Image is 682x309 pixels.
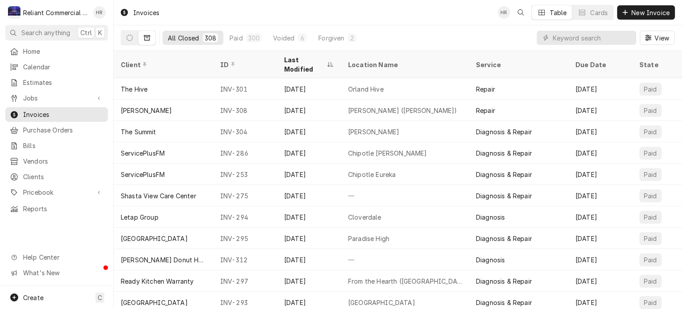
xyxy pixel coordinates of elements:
div: Diagnosis [476,255,505,265]
a: Go to Pricebook [5,185,108,200]
div: HR [498,6,510,19]
div: Ready Kitchen Warranty [121,277,194,286]
div: INV-312 [213,249,277,270]
input: Keyword search [553,31,632,45]
div: [GEOGRAPHIC_DATA] [348,298,415,307]
div: [GEOGRAPHIC_DATA] [121,234,188,243]
span: C [98,293,102,302]
div: [PERSON_NAME] Donut House [121,255,206,265]
div: INV-297 [213,270,277,292]
span: K [98,28,102,37]
div: Reliant Commercial Appliance Repair LLC [23,8,88,17]
div: Paid [643,255,658,265]
div: [GEOGRAPHIC_DATA] [121,298,188,307]
div: Chipotle [PERSON_NAME] [348,148,427,158]
div: All Closed [168,33,199,43]
div: Paradise High [348,234,389,243]
span: Bills [23,141,103,150]
span: Reports [23,204,103,213]
div: ServicePlusFM [121,148,165,158]
div: INV-294 [213,206,277,228]
div: [DATE] [568,78,632,100]
a: Purchase Orders [5,123,108,137]
span: Purchase Orders [23,125,103,135]
div: [DATE] [277,164,341,185]
div: Paid [643,106,658,115]
span: Invoices [23,110,103,119]
div: Table [550,8,567,17]
div: Diagnosis & Repair [476,234,532,243]
div: Due Date [575,60,623,69]
div: Paid [643,148,658,158]
div: Paid [643,84,658,94]
a: Go to Jobs [5,91,108,105]
div: The Summit [121,127,156,136]
div: [DATE] [277,228,341,249]
div: ID [220,60,268,69]
div: INV-286 [213,142,277,164]
div: [PERSON_NAME] [348,127,399,136]
span: New Invoice [630,8,671,17]
div: INV-301 [213,78,277,100]
div: Repair [476,106,495,115]
button: New Invoice [617,5,675,20]
span: Home [23,47,103,56]
div: Diagnosis & Repair [476,191,532,201]
div: [DATE] [277,270,341,292]
div: Diagnosis & Repair [476,148,532,158]
div: Diagnosis & Repair [476,127,532,136]
button: Open search [514,5,528,20]
div: Service [476,60,559,69]
span: Create [23,294,44,301]
a: Reports [5,201,108,216]
div: [DATE] [568,185,632,206]
div: Heath Reed's Avatar [498,6,510,19]
div: [DATE] [277,142,341,164]
div: 300 [248,33,260,43]
a: Bills [5,138,108,153]
div: Letap Group [121,213,159,222]
div: [DATE] [568,164,632,185]
div: Client [121,60,204,69]
div: Paid [643,127,658,136]
div: [DATE] [568,249,632,270]
div: Repair [476,84,495,94]
div: Paid [230,33,243,43]
span: Ctrl [80,28,92,37]
a: Calendar [5,60,108,74]
span: Help Center [23,253,103,262]
div: Paid [643,213,658,222]
div: R [8,6,20,19]
div: Voided [273,33,294,43]
span: Search anything [21,28,70,37]
div: [DATE] [568,142,632,164]
div: [PERSON_NAME] ([PERSON_NAME]) [348,106,457,115]
span: Vendors [23,157,103,166]
div: Orland Hive [348,84,384,94]
span: Pricebook [23,188,90,197]
div: INV-253 [213,164,277,185]
div: [DATE] [568,121,632,142]
a: Go to What's New [5,265,108,280]
a: Home [5,44,108,59]
div: Cloverdale [348,213,381,222]
div: From the Hearth ([GEOGRAPHIC_DATA]) [348,277,462,286]
div: — [341,249,469,270]
div: [DATE] [277,78,341,100]
button: View [640,31,675,45]
span: What's New [23,268,103,277]
div: INV-295 [213,228,277,249]
div: Paid [643,298,658,307]
div: — [341,185,469,206]
div: HR [93,6,106,19]
a: Go to Help Center [5,250,108,265]
div: Paid [643,277,658,286]
div: Paid [643,191,658,201]
div: Shasta View Care Center [121,191,196,201]
div: Diagnosis & Repair [476,277,532,286]
div: [DATE] [568,270,632,292]
div: 308 [205,33,216,43]
a: Vendors [5,154,108,169]
div: Location Name [348,60,460,69]
div: [DATE] [277,185,341,206]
